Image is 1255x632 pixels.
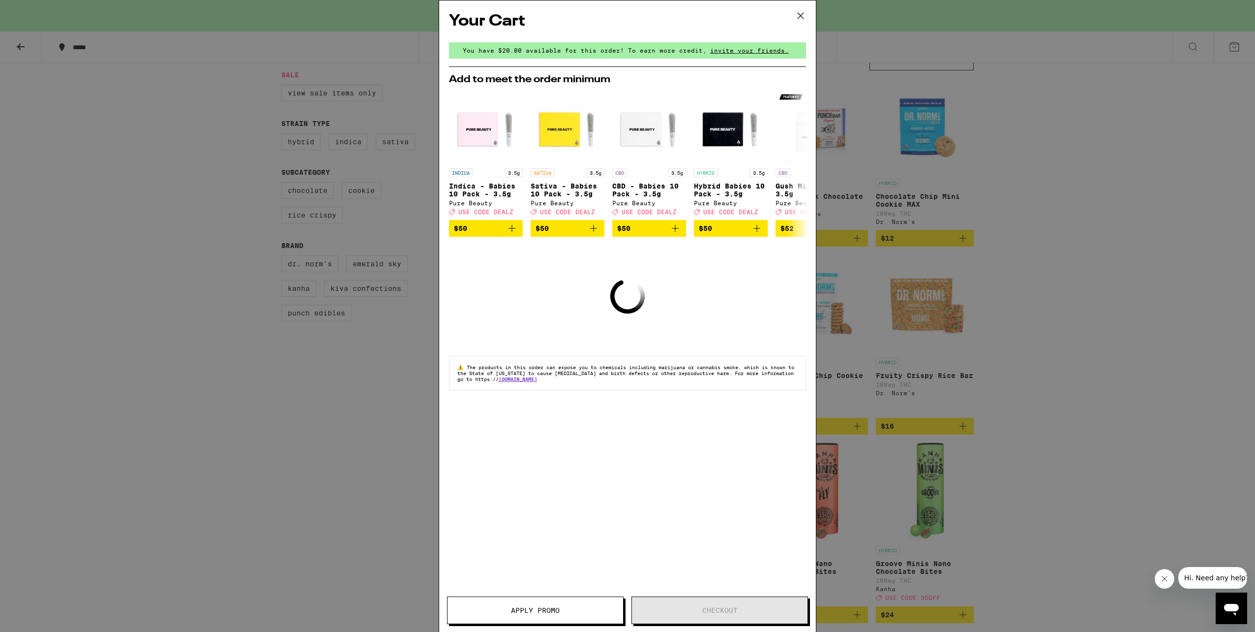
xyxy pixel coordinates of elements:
span: ⚠️ [457,364,467,370]
span: USE CODE DEALZ [785,209,840,215]
p: 3.5g [505,168,523,177]
span: invite your friends. [707,47,792,54]
span: $50 [699,224,712,232]
p: 3.5g [750,168,768,177]
img: Pure Beauty - Sativa - Babies 10 Pack - 3.5g [531,90,604,163]
span: You have $20.00 available for this order! To earn more credit, [463,47,707,54]
button: Add to bag [449,220,523,237]
div: Pure Beauty [776,200,849,206]
div: You have $20.00 available for this order! To earn more credit,invite your friends. [449,42,806,59]
img: Pure Beauty - CBD - Babies 10 Pack - 3.5g [612,90,686,163]
button: Add to bag [694,220,768,237]
p: SATIVA [531,168,554,177]
span: $50 [536,224,549,232]
p: 3.5g [668,168,686,177]
a: Open page for CBD - Babies 10 Pack - 3.5g from Pure Beauty [612,90,686,220]
span: USE CODE DEALZ [703,209,758,215]
iframe: Message from company [1178,567,1247,589]
span: $50 [454,224,467,232]
img: Pure Beauty - Indica - Babies 10 Pack - 3.5g [449,90,523,163]
p: CBD [776,168,790,177]
iframe: Close message [1155,569,1174,589]
p: CBD [612,168,627,177]
p: Sativa - Babies 10 Pack - 3.5g [531,182,604,198]
p: Hybrid Babies 10 Pack - 3.5g [694,182,768,198]
a: [DOMAIN_NAME] [499,376,537,382]
p: Gush Mints 1:1 - 3.5g [776,182,849,198]
p: Indica - Babies 10 Pack - 3.5g [449,182,523,198]
p: 3.5g [587,168,604,177]
span: The products in this order can expose you to chemicals including marijuana or cannabis smoke, whi... [457,364,794,382]
div: Pure Beauty [449,200,523,206]
span: Apply Promo [511,607,560,614]
button: Apply Promo [447,597,624,624]
button: Add to bag [612,220,686,237]
a: Open page for Indica - Babies 10 Pack - 3.5g from Pure Beauty [449,90,523,220]
a: Open page for Gush Mints 1:1 - 3.5g from Pure Beauty [776,90,849,220]
span: USE CODE DEALZ [458,209,513,215]
button: Add to bag [531,220,604,237]
button: Add to bag [776,220,849,237]
a: Open page for Hybrid Babies 10 Pack - 3.5g from Pure Beauty [694,90,768,220]
span: $52 [780,224,794,232]
img: Pure Beauty - Hybrid Babies 10 Pack - 3.5g [694,90,768,163]
h2: Add to meet the order minimum [449,75,806,85]
span: Hi. Need any help? [6,7,71,15]
img: Pure Beauty - Gush Mints 1:1 - 3.5g [776,90,849,163]
a: Open page for Sativa - Babies 10 Pack - 3.5g from Pure Beauty [531,90,604,220]
span: $50 [617,224,630,232]
span: USE CODE DEALZ [540,209,595,215]
div: Pure Beauty [694,200,768,206]
button: Checkout [631,597,808,624]
p: HYBRID [694,168,717,177]
div: Pure Beauty [612,200,686,206]
h2: Your Cart [449,10,806,32]
div: Pure Beauty [531,200,604,206]
span: USE CODE DEALZ [622,209,677,215]
p: CBD - Babies 10 Pack - 3.5g [612,182,686,198]
iframe: Button to launch messaging window [1216,593,1247,624]
span: Checkout [702,607,738,614]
